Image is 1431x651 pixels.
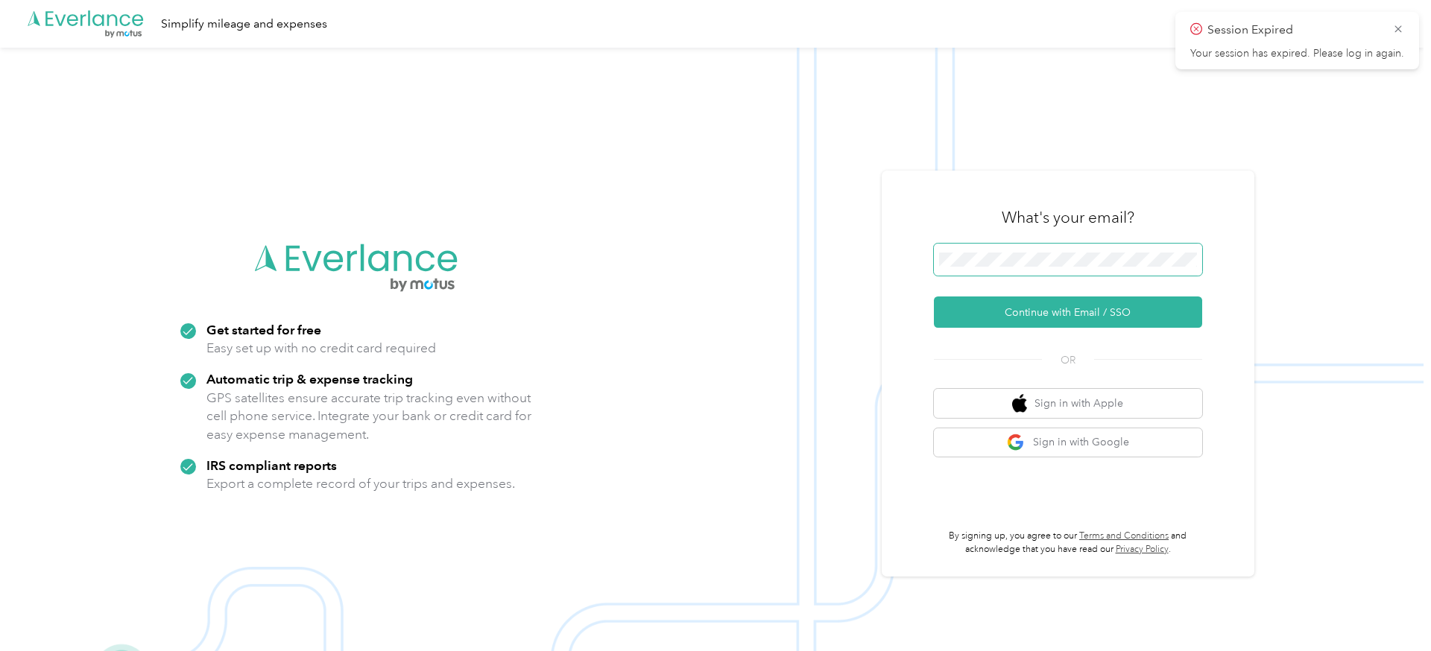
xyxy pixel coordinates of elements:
[934,428,1202,457] button: google logoSign in with Google
[1116,544,1169,555] a: Privacy Policy
[161,15,327,34] div: Simplify mileage and expenses
[1012,394,1027,413] img: apple logo
[206,474,515,493] p: Export a complete record of your trips and expenses.
[1002,207,1134,228] h3: What's your email?
[934,530,1202,556] p: By signing up, you agree to our and acknowledge that you have read our .
[934,296,1202,328] button: Continue with Email / SSO
[1207,21,1382,39] p: Session Expired
[1042,352,1094,368] span: OR
[1190,47,1404,60] p: Your session has expired. Please log in again.
[1007,434,1026,452] img: google logo
[934,389,1202,418] button: apple logoSign in with Apple
[206,371,413,387] strong: Automatic trip & expense tracking
[206,457,337,473] strong: IRS compliant reports
[206,322,321,337] strong: Get started for free
[206,339,436,358] p: Easy set up with no credit card required
[1079,530,1169,542] a: Terms and Conditions
[206,389,532,444] p: GPS satellites ensure accurate trip tracking even without cell phone service. Integrate your bank...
